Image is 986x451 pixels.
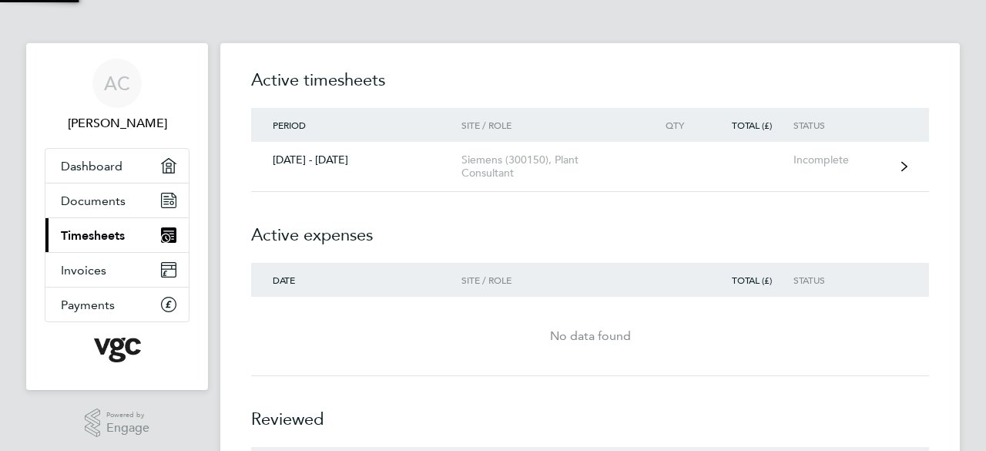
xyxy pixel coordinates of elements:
h2: Reviewed [251,376,929,447]
div: Status [793,274,888,285]
a: Invoices [45,253,189,287]
a: Timesheets [45,218,189,252]
a: AC[PERSON_NAME] [45,59,189,133]
div: Status [793,119,888,130]
span: Powered by [106,409,149,422]
a: Payments [45,288,189,321]
span: Documents [61,194,126,208]
div: Site / Role [461,274,638,285]
div: [DATE] - [DATE] [251,153,461,167]
span: Period [273,119,306,131]
a: [DATE] - [DATE]Siemens (300150), Plant ConsultantIncomplete [251,142,929,192]
span: Dashboard [61,159,122,173]
nav: Main navigation [26,43,208,390]
div: Site / Role [461,119,638,130]
div: Qty [638,119,706,130]
div: Total (£) [706,119,793,130]
h2: Active timesheets [251,68,929,108]
a: Documents [45,183,189,217]
span: Timesheets [61,228,125,243]
span: Payments [61,298,115,312]
span: AC [104,73,130,93]
div: Total (£) [706,274,793,285]
div: Date [251,274,461,285]
div: No data found [251,327,929,345]
a: Powered byEngage [85,409,150,438]
a: Dashboard [45,149,189,183]
h2: Active expenses [251,192,929,263]
span: Engage [106,422,149,435]
div: Siemens (300150), Plant Consultant [461,153,638,180]
div: Incomplete [793,153,888,167]
a: Go to home page [45,338,189,362]
img: vgcgroup-logo-retina.png [94,338,141,362]
span: Invoices [61,263,106,278]
span: Andy Crago [45,114,189,133]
